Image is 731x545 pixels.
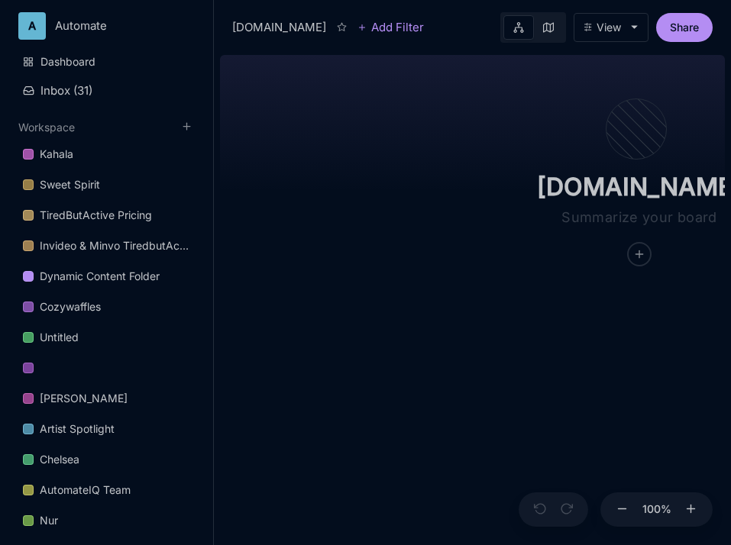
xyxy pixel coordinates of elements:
[14,231,199,260] a: Invideo & Minvo TiredbutActive
[40,298,101,316] div: Cozywaffles
[14,170,199,200] div: Sweet Spirit
[232,18,326,37] div: [DOMAIN_NAME]
[40,511,58,530] div: Nur
[18,12,46,40] div: A
[14,77,199,104] button: Inbox (31)
[14,262,199,292] div: Dynamic Content Folder
[40,145,73,163] div: Kahala
[14,414,199,443] a: Artist Spotlight
[55,19,170,33] div: Automate
[18,12,195,40] button: AAutomate
[639,492,675,527] button: 100%
[14,384,199,413] a: [PERSON_NAME]
[367,18,424,37] span: Add Filter
[14,323,199,352] a: Untitled
[14,231,199,261] div: Invideo & Minvo TiredbutActive
[14,201,199,230] a: TiredButActive Pricing
[14,262,199,291] a: Dynamic Content Folder
[14,506,199,535] a: Nur
[40,176,100,194] div: Sweet Spirit
[14,384,199,414] div: [PERSON_NAME]
[14,506,199,536] div: Nur
[14,170,199,199] a: Sweet Spirit
[14,140,199,169] a: Kahala
[40,420,115,438] div: Artist Spotlight
[14,292,199,321] a: Cozywaffles
[40,267,160,285] div: Dynamic Content Folder
[14,47,199,76] a: Dashboard
[40,206,152,224] div: TiredButActive Pricing
[574,13,649,42] button: View
[357,18,424,37] button: Add Filter
[40,237,190,255] div: Invideo & Minvo TiredbutActive
[14,323,199,353] div: Untitled
[14,292,199,322] div: Cozywaffles
[14,445,199,474] a: Chelsea
[40,328,79,347] div: Untitled
[656,13,713,42] button: Share
[40,481,131,499] div: AutomateIQ Team
[14,445,199,475] div: Chelsea
[14,201,199,231] div: TiredButActive Pricing
[597,21,621,34] div: View
[18,121,75,134] button: Workspace
[40,389,128,408] div: [PERSON_NAME]
[14,476,199,505] a: AutomateIQ Team
[40,450,79,469] div: Chelsea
